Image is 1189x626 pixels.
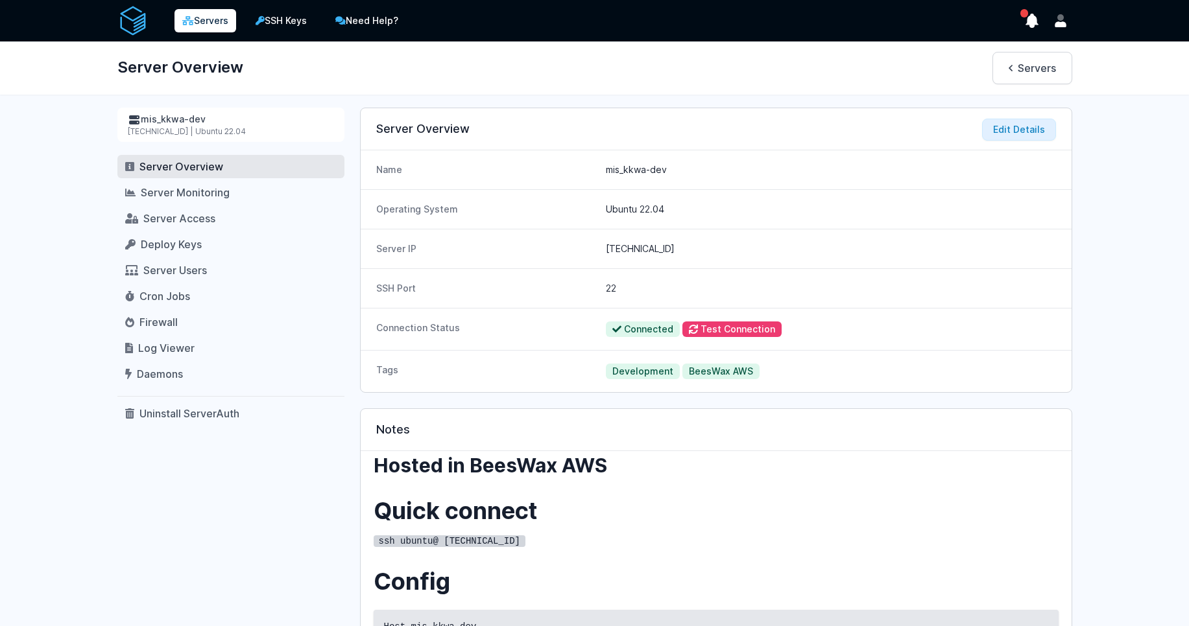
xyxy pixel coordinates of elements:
[139,407,239,420] span: Uninstall ServerAuth
[117,402,344,425] a: Uninstall ServerAuth
[139,290,190,303] span: Cron Jobs
[138,342,195,354] span: Log Viewer
[117,362,344,386] a: Daemons
[606,163,1055,176] dd: mis_kkwa-dev
[128,113,334,126] div: mis_kkwa-dev
[128,126,334,137] div: [TECHNICAL_ID] | Ubuntu 22.04
[1020,9,1044,32] button: show notifications
[117,284,344,308] a: Cron Jobs
[117,310,344,334] a: Firewall
[376,242,596,255] dt: Server IP
[606,282,1055,295] dd: 22
[376,282,596,295] dt: SSH Port
[117,181,344,204] a: Server Monitoring
[117,233,344,256] a: Deploy Keys
[143,264,207,277] span: Server Users
[117,52,243,83] h1: Server Overview
[137,367,183,380] span: Daemons
[982,119,1056,141] button: Edit Details
[139,160,223,173] span: Server Overview
[374,498,1059,524] h2: Quick connect
[117,259,344,282] a: Server Users
[606,242,1055,255] dd: [TECHNICAL_ID]
[117,155,344,178] a: Server Overview
[246,8,316,34] a: SSH Keys
[376,422,1056,437] h3: Notes
[141,186,230,199] span: Server Monitoring
[374,535,525,547] code: ssh ubuntu@ [TECHNICAL_ID]
[1049,9,1072,32] button: User menu
[606,321,680,337] span: Connected
[374,568,1059,594] h2: Config
[376,203,596,216] dt: Operating System
[326,8,407,34] a: Need Help?
[682,321,782,337] button: Test Connection
[682,364,760,379] span: BeesWax AWS
[376,163,596,176] dt: Name
[141,238,202,251] span: Deploy Keys
[376,121,1056,137] h3: Server Overview
[117,207,344,230] a: Server Access
[143,212,215,225] span: Server Access
[117,336,344,360] a: Log Viewer
[606,203,1055,216] dd: Ubuntu 22.04
[117,5,149,36] img: serverAuth logo
[1020,9,1029,17] span: has unread notifications
[139,316,178,329] span: Firewall
[374,454,1059,477] h3: Hosted in BeesWax AWS
[174,9,236,32] a: Servers
[376,321,596,337] dt: Connection Status
[376,364,596,379] dt: Tags
[992,52,1072,84] a: Servers
[606,364,680,379] span: Development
